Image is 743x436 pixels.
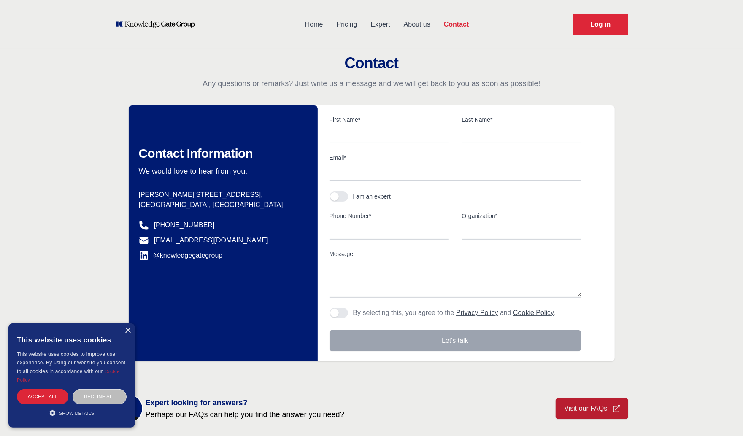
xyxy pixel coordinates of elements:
a: @knowledgegategroup [139,250,223,261]
a: Home [298,13,330,35]
button: Let's talk [330,330,581,351]
span: This website uses cookies to improve user experience. By using our website you consent to all coo... [17,351,125,374]
a: KOL Knowledge Platform: Talk to Key External Experts (KEE) [115,20,201,29]
a: Visit our FAQs [556,398,628,419]
label: First Name* [330,116,449,124]
div: Decline all [73,389,127,404]
span: Perhaps our FAQs can help you find the answer you need? [146,409,344,420]
p: We would love to hear from you. [139,166,297,176]
a: Expert [364,13,397,35]
label: Email* [330,153,581,162]
span: Expert looking for answers? [146,397,344,409]
a: Contact [437,13,476,35]
a: Request Demo [573,14,628,35]
a: About us [397,13,437,35]
label: Phone Number* [330,212,449,220]
a: Cookie Policy [17,369,120,382]
span: Show details [59,411,95,416]
div: Show details [17,409,127,417]
h2: Contact Information [139,146,297,161]
a: Cookie Policy [513,309,554,316]
div: I am an expert [353,192,391,201]
label: Message [330,250,581,258]
div: Chat-widget [701,396,743,436]
a: [EMAIL_ADDRESS][DOMAIN_NAME] [154,235,268,245]
div: This website uses cookies [17,330,127,350]
div: Accept all [17,389,68,404]
div: Close [124,328,131,334]
a: Privacy Policy [456,309,498,316]
label: Organization* [462,212,581,220]
a: Pricing [330,13,364,35]
p: [GEOGRAPHIC_DATA], [GEOGRAPHIC_DATA] [139,200,297,210]
iframe: Chat Widget [701,396,743,436]
a: [PHONE_NUMBER] [154,220,215,230]
p: [PERSON_NAME][STREET_ADDRESS], [139,190,297,200]
label: Last Name* [462,116,581,124]
p: By selecting this, you agree to the and . [353,308,556,318]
